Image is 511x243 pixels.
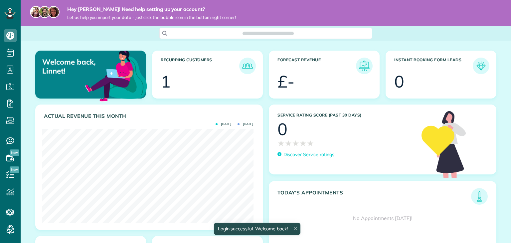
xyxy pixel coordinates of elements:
[216,122,231,126] span: [DATE]
[277,151,334,158] a: Discover Service ratings
[39,6,51,18] img: jorge-587dff0eeaa6aab1f244e6dc62b8924c3b6ad411094392a53c71c6c4a576187d.jpg
[10,149,19,156] span: New
[238,122,253,126] span: [DATE]
[48,6,60,18] img: michelle-19f622bdf1676172e81f8f8fba1fb50e276960ebfe0243fe18214015130c80e4.jpg
[277,113,415,118] h3: Service Rating score (past 30 days)
[67,15,236,20] span: Let us help you import your data - just click the bubble icon in the bottom right corner!
[307,137,314,149] span: ★
[67,6,236,13] strong: Hey [PERSON_NAME]! Need help setting up your account?
[249,30,287,37] span: Search ZenMaid…
[292,137,299,149] span: ★
[394,58,473,74] h3: Instant Booking Form Leads
[44,113,256,119] h3: Actual Revenue this month
[277,137,285,149] span: ★
[473,190,486,203] img: icon_todays_appointments-901f7ab196bb0bea1936b74009e4eb5ffbc2d2711fa7634e0d609ed5ef32b18b.png
[277,121,287,137] div: 0
[214,223,300,235] div: Login successful. Welcome back!
[277,73,294,90] div: £-
[241,59,254,73] img: icon_recurring_customers-cf858462ba22bcd05b5a5880d41d6543d210077de5bb9ebc9590e49fd87d84ed.png
[277,58,356,74] h3: Forecast Revenue
[474,59,488,73] img: icon_form_leads-04211a6a04a5b2264e4ee56bc0799ec3eb69b7e499cbb523a139df1d13a81ae0.png
[394,73,404,90] div: 0
[161,73,171,90] div: 1
[358,59,371,73] img: icon_forecast_revenue-8c13a41c7ed35a8dcfafea3cbb826a0462acb37728057bba2d056411b612bbbe.png
[84,43,148,108] img: dashboard_welcome-42a62b7d889689a78055ac9021e634bf52bae3f8056760290aed330b23ab8690.png
[277,190,471,205] h3: Today's Appointments
[283,151,334,158] p: Discover Service ratings
[299,137,307,149] span: ★
[285,137,292,149] span: ★
[42,58,110,75] p: Welcome back, Linnet!
[30,6,42,18] img: maria-72a9807cf96188c08ef61303f053569d2e2a8a1cde33d635c8a3ac13582a053d.jpg
[10,166,19,173] span: New
[161,58,239,74] h3: Recurring Customers
[269,205,496,232] div: No Appointments [DATE]!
